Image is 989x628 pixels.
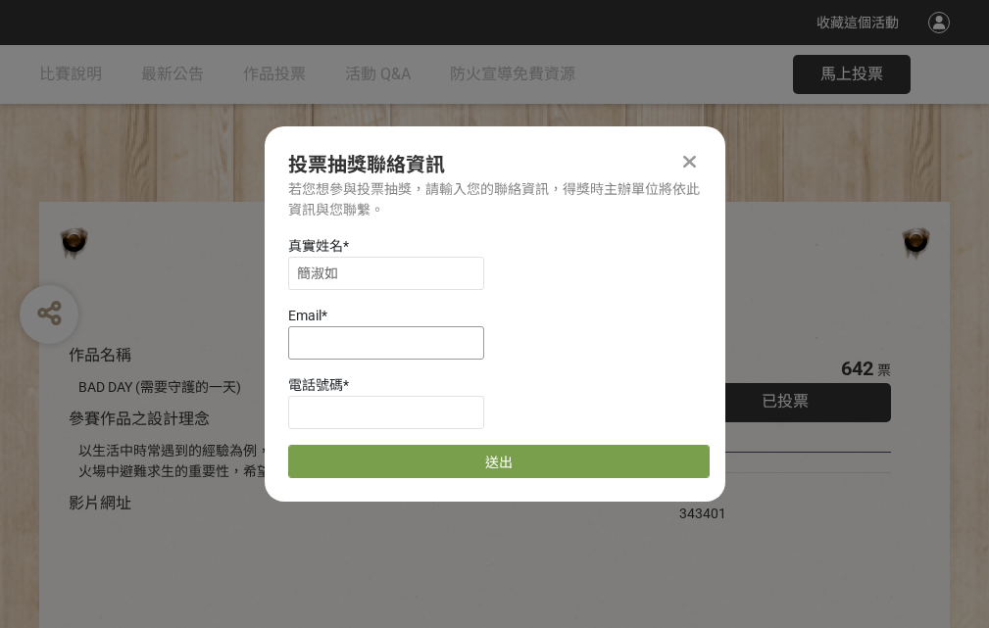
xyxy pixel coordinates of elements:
[69,346,131,364] span: 作品名稱
[78,377,620,398] div: BAD DAY (需要守護的一天)
[288,445,710,478] button: 送出
[793,55,911,94] button: 馬上投票
[141,45,204,104] a: 最新公告
[288,377,343,393] span: 電話號碼
[39,45,102,104] a: 比賽說明
[78,441,620,482] div: 以生活中時常遇到的經驗為例，透過對比的方式宣傳住宅用火災警報器、家庭逃生計畫及火場中避難求生的重要性，希望透過趣味的短影音讓更多人認識到更多的防火觀念。
[243,45,306,104] a: 作品投票
[450,45,575,104] a: 防火宣導免費資源
[288,238,343,254] span: 真實姓名
[39,65,102,83] span: 比賽說明
[731,483,829,503] iframe: Facebook Share
[345,65,411,83] span: 活動 Q&A
[877,362,891,378] span: 票
[141,65,204,83] span: 最新公告
[820,65,883,83] span: 馬上投票
[69,410,210,428] span: 參賽作品之設計理念
[450,65,575,83] span: 防火宣導免費資源
[762,392,809,411] span: 已投票
[345,45,411,104] a: 活動 Q&A
[288,150,702,179] div: 投票抽獎聯絡資訊
[841,357,873,380] span: 642
[69,494,131,512] span: 影片網址
[243,65,306,83] span: 作品投票
[288,308,321,323] span: Email
[288,179,702,220] div: 若您想參與投票抽獎，請輸入您的聯絡資訊，得獎時主辦單位將依此資訊與您聯繫。
[816,15,899,30] span: 收藏這個活動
